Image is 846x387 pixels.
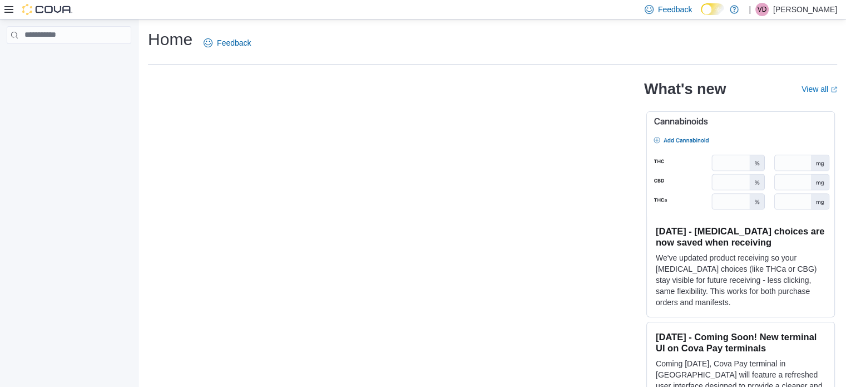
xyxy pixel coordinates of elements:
span: Feedback [217,37,251,48]
span: Dark Mode [701,15,701,16]
img: Cova [22,4,72,15]
span: Feedback [658,4,692,15]
p: We've updated product receiving so your [MEDICAL_DATA] choices (like THCa or CBG) stay visible fo... [656,252,825,308]
span: VD [758,3,767,16]
nav: Complex example [7,46,131,73]
p: [PERSON_NAME] [773,3,837,16]
input: Dark Mode [701,3,724,15]
svg: External link [830,86,837,93]
h3: [DATE] - [MEDICAL_DATA] choices are now saved when receiving [656,226,825,248]
h1: Home [148,28,192,51]
p: | [749,3,751,16]
h3: [DATE] - Coming Soon! New terminal UI on Cova Pay terminals [656,331,825,354]
a: View allExternal link [802,85,837,94]
div: Vincent Deleau [755,3,769,16]
h2: What's new [644,80,726,98]
a: Feedback [199,32,255,54]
